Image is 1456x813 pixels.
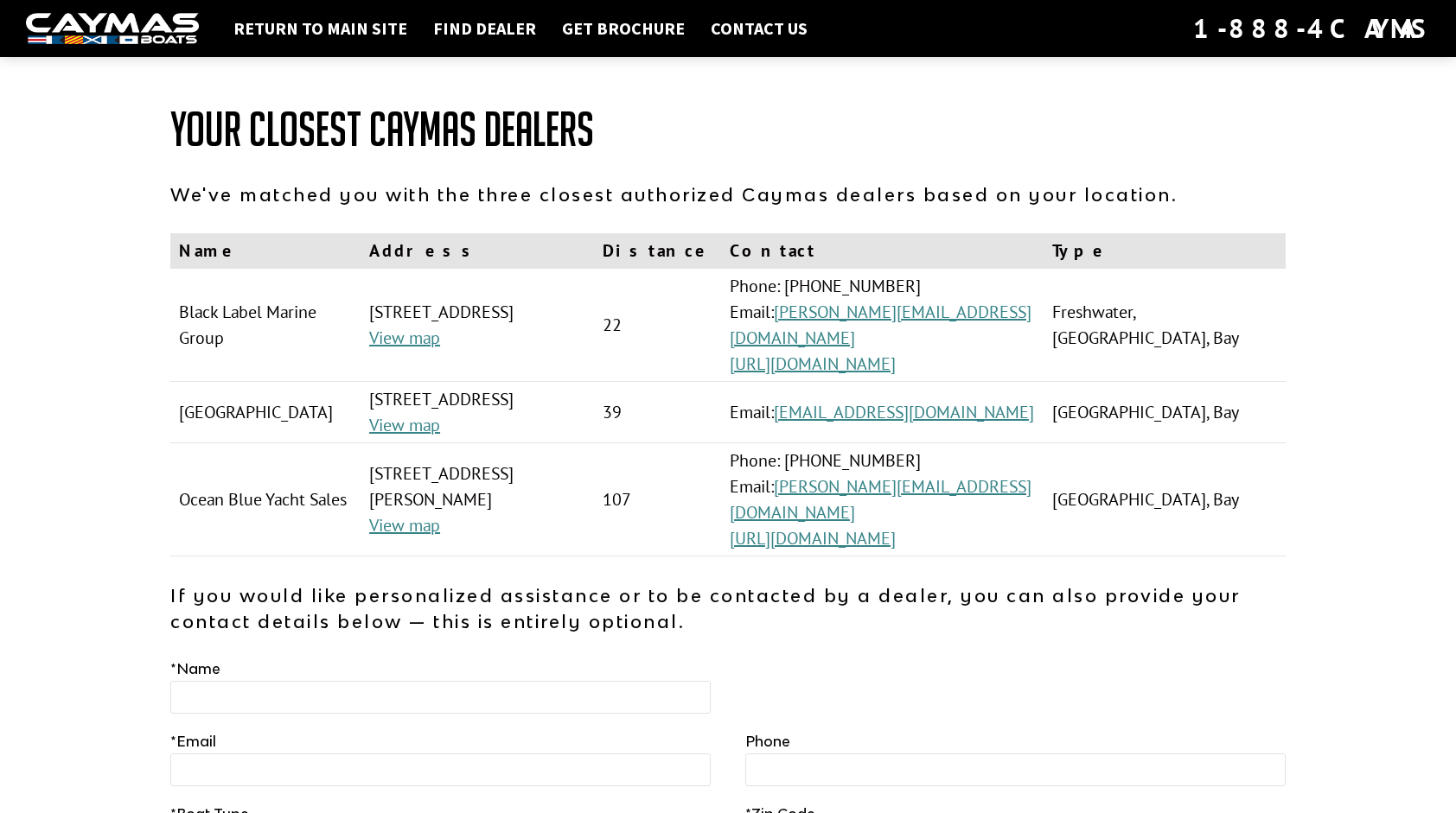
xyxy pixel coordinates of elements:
[1044,382,1286,443] td: [GEOGRAPHIC_DATA], Bay
[745,731,790,752] label: Phone
[721,269,1044,382] td: Phone: [PHONE_NUMBER] Email:
[369,327,440,349] a: View map
[1193,10,1430,48] div: 1-888-4CAYMAS
[26,13,199,45] img: white-logo-c9c8dbefe5ff5ceceb0f0178aa75bf4bb51f6bca0971e226c86eb53dfe498488.png
[721,443,1044,556] td: Phone: [PHONE_NUMBER] Email:
[721,233,1044,269] th: Contact
[369,414,440,436] a: View map
[730,301,1031,349] a: [PERSON_NAME][EMAIL_ADDRESS][DOMAIN_NAME]
[170,582,1286,634] p: If you would like personalized assistance or to be contacted by a dealer, you can also provide yo...
[170,731,216,752] label: Email
[225,17,416,40] a: Return to main site
[361,269,594,382] td: [STREET_ADDRESS]
[1044,269,1286,382] td: Freshwater, [GEOGRAPHIC_DATA], Bay
[721,382,1044,443] td: Email:
[170,658,220,679] label: Name
[730,353,896,375] a: [URL][DOMAIN_NAME]
[730,475,1031,524] a: [PERSON_NAME][EMAIL_ADDRESS][DOMAIN_NAME]
[594,233,721,269] th: Distance
[1044,443,1286,556] td: [GEOGRAPHIC_DATA], Bay
[170,233,361,269] th: Name
[774,401,1034,423] a: [EMAIL_ADDRESS][DOMAIN_NAME]
[361,382,594,443] td: [STREET_ADDRESS]
[1044,233,1286,269] th: Type
[170,443,361,556] td: Ocean Blue Yacht Sales
[369,514,440,537] a: View map
[730,527,896,549] a: [URL][DOMAIN_NAME]
[170,269,361,382] td: Black Label Marine Group
[594,269,721,382] td: 22
[702,17,816,40] a: Contact Us
[425,17,545,40] a: Find Dealer
[594,382,721,443] td: 39
[361,233,594,269] th: Address
[361,443,594,556] td: [STREET_ADDRESS][PERSON_NAME]
[170,181,1286,207] p: We've matched you with the three closest authorized Caymas dealers based on your location.
[170,104,1286,156] h1: Your Closest Caymas Dealers
[594,443,721,556] td: 107
[170,382,361,443] td: [GEOGRAPHIC_DATA]
[553,17,693,40] a: Get Brochure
